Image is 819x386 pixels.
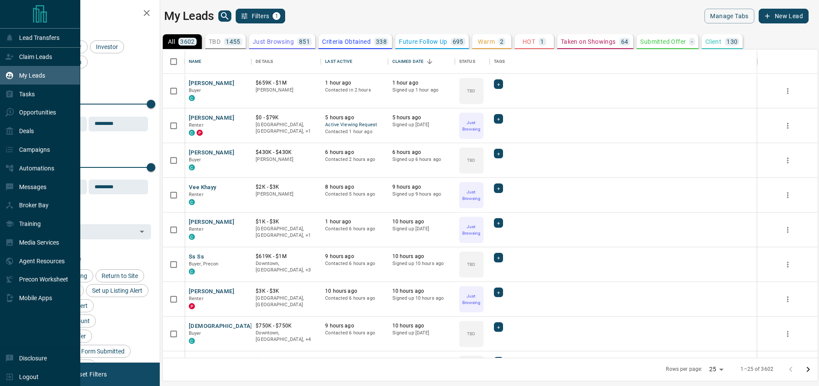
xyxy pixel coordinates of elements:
div: Set up Listing Alert [86,284,148,297]
p: TBD [467,330,475,337]
p: Signed up [DATE] [392,330,451,337]
p: 11 hours ago [325,357,383,364]
span: + [497,114,500,123]
div: Investor [90,40,124,53]
button: Ss Ss [189,253,204,261]
p: 3602 [180,39,195,45]
span: + [497,184,500,193]
div: Claimed Date [392,49,424,74]
p: [PERSON_NAME] [256,191,316,198]
div: Claimed Date [388,49,455,74]
p: 64 [621,39,628,45]
p: 1–25 of 3602 [740,366,773,373]
button: more [781,189,794,202]
p: $659K - $1M [256,79,316,87]
div: property.ca [197,130,203,136]
span: + [497,80,500,88]
div: + [494,357,503,366]
span: Renter [189,122,204,128]
p: Contacted 1 hour ago [325,128,383,135]
p: 5 hours ago [325,114,383,121]
p: [GEOGRAPHIC_DATA], [GEOGRAPHIC_DATA] [256,295,316,308]
p: Just Browsing [460,223,483,236]
div: condos.ca [189,95,195,101]
p: [PERSON_NAME] [256,156,316,163]
p: Contacted 6 hours ago [325,226,383,232]
div: + [494,79,503,89]
div: + [494,149,503,158]
button: [PERSON_NAME] [189,218,234,226]
button: [PERSON_NAME] [189,149,234,157]
button: Sort [424,56,436,68]
p: 1 hour ago [392,79,451,87]
button: New Lead [759,9,809,23]
p: 1 [540,39,544,45]
div: Name [184,49,251,74]
span: Return to Site [99,272,141,279]
p: 6 hours ago [392,149,451,156]
p: 10 hours ago [392,218,451,226]
p: TBD [209,39,220,45]
p: North York, Midtown | Central, Mississauga, Richmond Hill [256,330,316,343]
div: condos.ca [189,130,195,136]
p: Client [705,39,721,45]
p: 9 hours ago [392,183,451,191]
button: Reset Filters [66,367,112,382]
p: $1K - $3K [256,218,316,226]
div: + [494,114,503,124]
div: Tags [490,49,757,74]
p: $430K - $430K [256,149,316,156]
div: + [494,322,503,332]
p: $950K - $950K [256,357,316,364]
div: property.ca [189,303,195,309]
p: 9 hours ago [325,253,383,260]
h1: My Leads [164,9,214,23]
button: Open [136,226,148,238]
p: Signed up [DATE] [392,226,451,232]
p: 8 hours ago [325,183,383,191]
button: search button [218,10,231,22]
span: Renter [189,192,204,197]
span: + [497,357,500,366]
div: Details [256,49,273,74]
div: Status [455,49,490,74]
p: Contacted 5 hours ago [325,191,383,198]
button: more [781,293,794,306]
span: Renter [189,226,204,232]
p: TBD [467,261,475,268]
p: Contacted 6 hours ago [325,330,383,337]
p: 10 hours ago [392,322,451,330]
span: 1 [273,13,280,19]
p: TBD [467,88,475,94]
button: Filters1 [236,9,286,23]
p: Contacted in 2 hours [325,87,383,94]
h2: Filters [28,9,151,19]
p: Future Follow Up [399,39,447,45]
span: Buyer [189,88,201,93]
div: Status [459,49,475,74]
span: + [497,253,500,262]
p: Just Browsing [460,189,483,202]
p: Toronto [256,226,316,239]
p: Signed up [DATE] [392,121,451,128]
div: Details [251,49,321,74]
p: Signed up 1 hour ago [392,87,451,94]
p: North York, Midtown | Central, Toronto [256,260,316,274]
div: + [494,218,503,228]
div: Tags [494,49,505,74]
button: Go to next page [799,361,817,378]
p: Signed up 10 hours ago [392,295,451,302]
p: 1455 [226,39,240,45]
button: [PERSON_NAME] [189,79,234,88]
div: condos.ca [189,268,195,275]
div: + [494,253,503,262]
span: Buyer, Precon [189,261,219,267]
p: 11 hours ago [392,357,451,364]
p: 10 hours ago [392,288,451,295]
span: + [497,323,500,331]
div: + [494,183,503,193]
div: condos.ca [189,164,195,170]
div: Return to Site [95,269,144,282]
p: 10 hours ago [325,288,383,295]
p: Rows per page: [666,366,702,373]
